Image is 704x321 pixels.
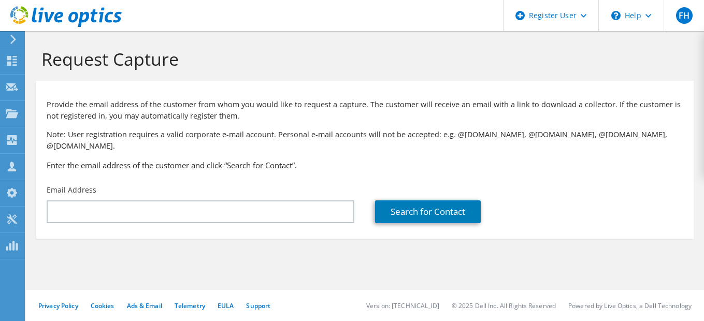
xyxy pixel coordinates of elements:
[91,301,114,310] a: Cookies
[676,7,693,24] span: FH
[127,301,162,310] a: Ads & Email
[41,48,683,70] h1: Request Capture
[611,11,621,20] svg: \n
[47,159,683,171] h3: Enter the email address of the customer and click “Search for Contact”.
[452,301,556,310] li: © 2025 Dell Inc. All Rights Reserved
[218,301,234,310] a: EULA
[375,200,481,223] a: Search for Contact
[47,129,683,152] p: Note: User registration requires a valid corporate e-mail account. Personal e-mail accounts will ...
[47,99,683,122] p: Provide the email address of the customer from whom you would like to request a capture. The cust...
[246,301,270,310] a: Support
[175,301,205,310] a: Telemetry
[568,301,692,310] li: Powered by Live Optics, a Dell Technology
[38,301,78,310] a: Privacy Policy
[366,301,439,310] li: Version: [TECHNICAL_ID]
[47,185,96,195] label: Email Address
